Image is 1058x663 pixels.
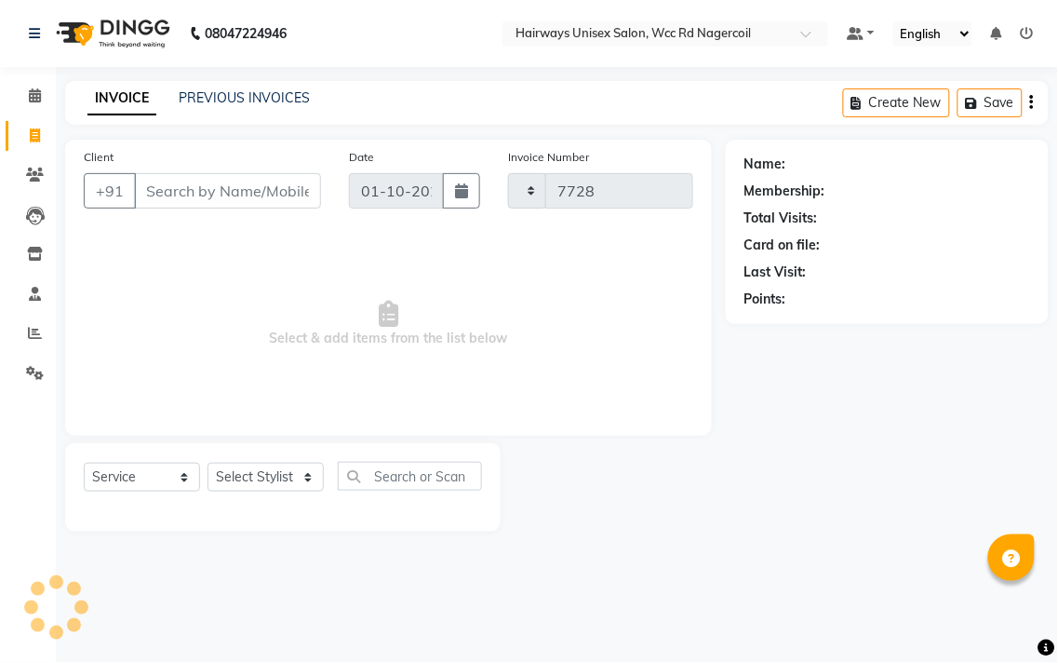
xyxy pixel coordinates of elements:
[84,231,693,417] span: Select & add items from the list below
[744,263,807,282] div: Last Visit:
[84,149,114,166] label: Client
[744,182,825,201] div: Membership:
[744,290,786,309] div: Points:
[87,82,156,115] a: INVOICE
[205,7,287,60] b: 08047224946
[84,173,136,209] button: +91
[508,149,589,166] label: Invoice Number
[349,149,374,166] label: Date
[744,155,786,174] div: Name:
[744,236,821,255] div: Card on file:
[134,173,321,209] input: Search by Name/Mobile/Email/Code
[958,88,1023,117] button: Save
[179,89,310,106] a: PREVIOUS INVOICES
[338,462,482,491] input: Search or Scan
[47,7,175,60] img: logo
[843,88,950,117] button: Create New
[744,209,818,228] div: Total Visits:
